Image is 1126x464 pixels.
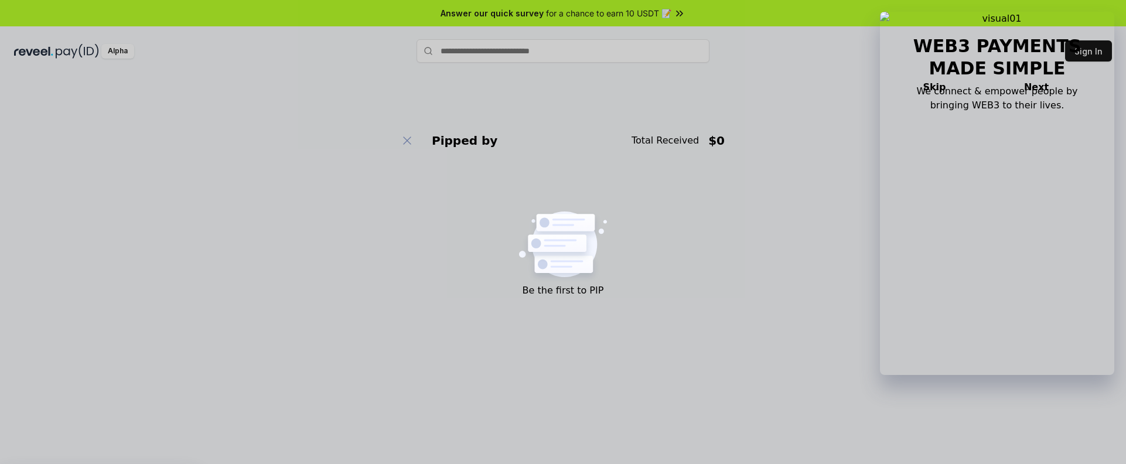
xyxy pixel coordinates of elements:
[708,132,725,149] div: $ 0
[978,70,1094,105] button: Next
[632,134,699,148] div: Total Received
[523,284,604,298] div: Be the first to PIP
[432,132,497,149] div: Pipped by
[900,70,969,105] button: Skip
